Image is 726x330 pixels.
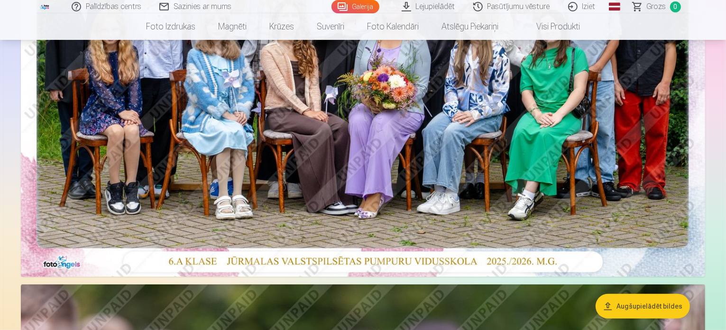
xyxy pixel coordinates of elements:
[40,4,50,9] img: /fa3
[207,13,258,40] a: Magnēti
[305,13,356,40] a: Suvenīri
[430,13,510,40] a: Atslēgu piekariņi
[356,13,430,40] a: Foto kalendāri
[135,13,207,40] a: Foto izdrukas
[670,1,681,12] span: 0
[510,13,591,40] a: Visi produkti
[596,294,690,319] button: Augšupielādēt bildes
[258,13,305,40] a: Krūzes
[647,1,666,12] span: Grozs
